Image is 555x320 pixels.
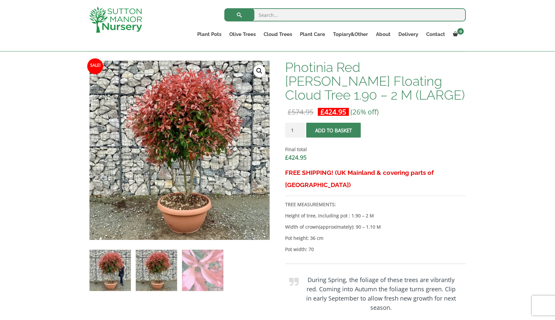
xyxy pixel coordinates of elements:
[224,8,466,21] input: Search...
[422,30,449,39] a: Contact
[285,212,374,219] b: Height of tree, including pot : 1.90 – 2 M
[225,30,260,39] a: Olive Trees
[449,30,466,39] a: 0
[296,30,329,39] a: Plant Care
[136,250,177,291] img: Photinia Red Robin Floating Cloud Tree 1.90 - 2 M (LARGE) - Image 2
[253,65,265,77] a: View full-screen image gallery
[306,123,361,138] button: Add to basket
[320,107,346,116] bdi: 424.95
[90,250,131,291] img: Photinia Red Robin Floating Cloud Tree 1.90 - 2 M (LARGE)
[285,123,305,138] input: Product quantity
[306,276,456,311] b: During Spring, the foliage of these trees are vibrantly red. Coming into Autumn the foliage turns...
[285,145,466,153] dt: Final total
[394,30,422,39] a: Delivery
[285,246,314,252] strong: Pot width: 70
[319,224,353,230] b: (approximately)
[320,107,324,116] span: £
[285,153,307,161] bdi: 424.95
[329,30,372,39] a: Topiary&Other
[285,167,466,191] h3: FREE SHIPPING! (UK Mainland & covering parts of [GEOGRAPHIC_DATA])
[285,201,336,208] strong: TREE MEASUREMENTS:
[285,60,466,102] h1: Photinia Red [PERSON_NAME] Floating Cloud Tree 1.90 – 2 M (LARGE)
[288,107,314,116] bdi: 574.95
[457,28,464,35] span: 0
[285,153,288,161] span: £
[260,30,296,39] a: Cloud Trees
[87,58,103,74] span: Sale!
[285,235,323,241] strong: Pot height: 36 cm
[89,7,142,33] img: logo
[285,224,381,230] strong: Width of crown : 90 – 1.10 M
[288,107,292,116] span: £
[193,30,225,39] a: Plant Pots
[182,250,223,291] img: Photinia Red Robin Floating Cloud Tree 1.90 - 2 M (LARGE) - Image 3
[372,30,394,39] a: About
[351,107,379,116] span: (26% off)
